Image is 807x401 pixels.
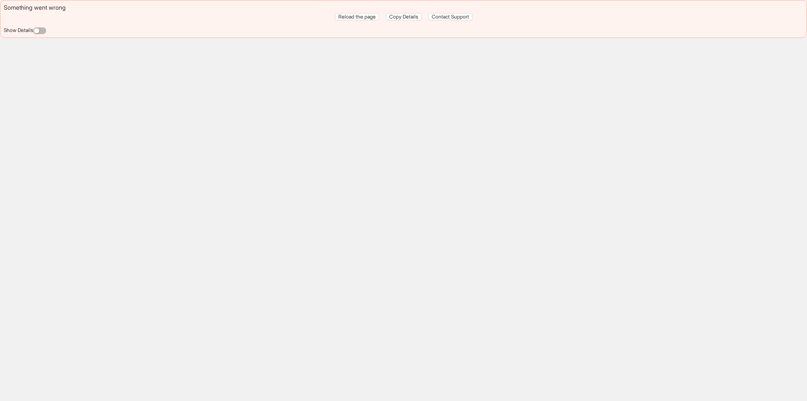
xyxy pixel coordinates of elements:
[338,13,376,20] span: Reload the page
[335,13,379,20] button: Reload the page
[4,27,33,33] label: Show Details
[428,13,472,20] button: Contact Support
[386,13,422,20] button: Copy Details
[389,13,418,20] span: Copy Details
[4,4,803,11] div: Something went wrong
[432,13,469,20] span: Contact Support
